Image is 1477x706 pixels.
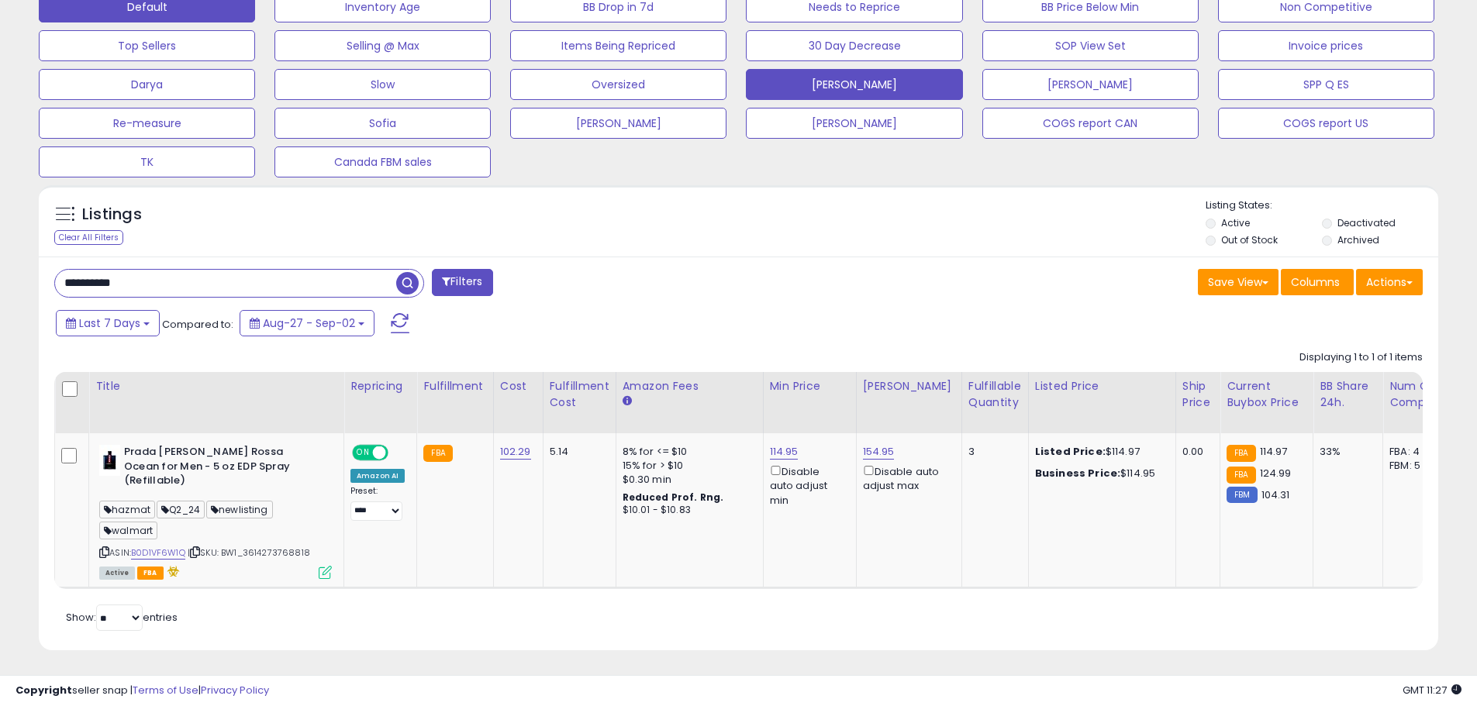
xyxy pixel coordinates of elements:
span: 124.99 [1260,466,1292,480]
button: Canada FBM sales [274,146,491,177]
small: Amazon Fees. [623,394,632,408]
button: Darya [39,69,255,100]
button: Selling @ Max [274,30,491,61]
div: Fulfillable Quantity [968,378,1022,411]
span: Aug-27 - Sep-02 [263,315,355,331]
small: FBA [423,445,452,462]
span: Show: entries [66,610,178,625]
strong: Copyright [16,683,72,697]
label: Deactivated [1337,216,1396,229]
div: Num of Comp. [1389,378,1446,411]
button: Top Sellers [39,30,255,61]
span: ON [354,446,373,460]
button: Actions [1356,269,1423,295]
small: FBA [1227,445,1255,462]
a: 154.95 [863,444,895,460]
span: | SKU: BW1_3614273768818 [188,546,310,559]
span: Q2_24 [157,501,205,518]
b: Prada [PERSON_NAME] Rossa Ocean for Men - 5 oz EDP Spray (Refillable) [124,445,312,492]
button: Filters [432,269,492,296]
button: Save View [1198,269,1279,295]
div: Disable auto adjust min [770,463,844,508]
div: Repricing [350,378,410,394]
div: seller snap | | [16,684,269,698]
div: ASIN: [99,445,332,577]
button: [PERSON_NAME] [982,69,1199,100]
div: $114.97 [1035,445,1164,459]
button: [PERSON_NAME] [746,69,962,100]
h5: Listings [82,204,142,226]
button: SOP View Set [982,30,1199,61]
div: Min Price [770,378,850,394]
span: Compared to: [162,317,233,332]
span: Columns [1291,274,1340,290]
b: Listed Price: [1035,444,1106,459]
small: FBM [1227,487,1257,503]
label: Out of Stock [1221,233,1278,246]
span: All listings currently available for purchase on Amazon [99,567,135,580]
button: Columns [1281,269,1354,295]
div: $0.30 min [623,473,751,487]
label: Active [1221,216,1250,229]
div: Fulfillment [423,378,486,394]
button: [PERSON_NAME] [746,108,962,139]
button: Last 7 Days [56,310,160,336]
i: hazardous material [164,566,180,577]
span: hazmat [99,501,155,518]
button: TK [39,146,255,177]
div: 8% for <= $10 [623,445,751,459]
p: Listing States: [1206,198,1438,213]
span: walmart [99,522,157,539]
span: Last 7 Days [79,315,140,331]
button: 30 Day Decrease [746,30,962,61]
div: 33% [1320,445,1371,459]
button: COGS report US [1218,108,1434,139]
span: OFF [386,446,411,460]
div: Current Buybox Price [1227,378,1306,411]
a: B0D1VF6W1Q [131,546,185,560]
div: Amazon AI [350,469,405,483]
div: Listed Price [1035,378,1169,394]
b: Reduced Prof. Rng. [623,491,724,504]
a: Privacy Policy [201,683,269,697]
div: FBA: 4 [1389,445,1441,459]
div: 3 [968,445,1016,459]
button: COGS report CAN [982,108,1199,139]
a: 114.95 [770,444,799,460]
a: 102.29 [500,444,531,460]
div: Fulfillment Cost [550,378,609,411]
div: Cost [500,378,537,394]
div: $114.95 [1035,467,1164,480]
small: FBA [1227,467,1255,484]
button: [PERSON_NAME] [510,108,726,139]
div: 5.14 [550,445,604,459]
div: Title [95,378,337,394]
div: Amazon Fees [623,378,757,394]
span: 104.31 [1261,487,1290,502]
div: [PERSON_NAME] [863,378,955,394]
button: Aug-27 - Sep-02 [240,310,374,336]
span: FBA [137,567,164,580]
button: Slow [274,69,491,100]
div: 0.00 [1182,445,1208,459]
button: Re-measure [39,108,255,139]
div: BB Share 24h. [1320,378,1376,411]
button: SPP Q ES [1218,69,1434,100]
span: 2025-09-10 11:27 GMT [1403,683,1461,697]
a: Terms of Use [133,683,198,697]
div: 15% for > $10 [623,459,751,473]
div: $10.01 - $10.83 [623,504,751,517]
div: Disable auto adjust max [863,463,950,493]
div: FBM: 5 [1389,459,1441,473]
button: Oversized [510,69,726,100]
label: Archived [1337,233,1379,246]
div: Ship Price [1182,378,1213,411]
button: Sofia [274,108,491,139]
img: 21nEDc2lCuL._SL40_.jpg [99,445,120,476]
div: Displaying 1 to 1 of 1 items [1299,350,1423,365]
span: 114.97 [1260,444,1288,459]
b: Business Price: [1035,466,1120,480]
div: Clear All Filters [54,230,123,245]
div: Preset: [350,486,405,521]
button: Invoice prices [1218,30,1434,61]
